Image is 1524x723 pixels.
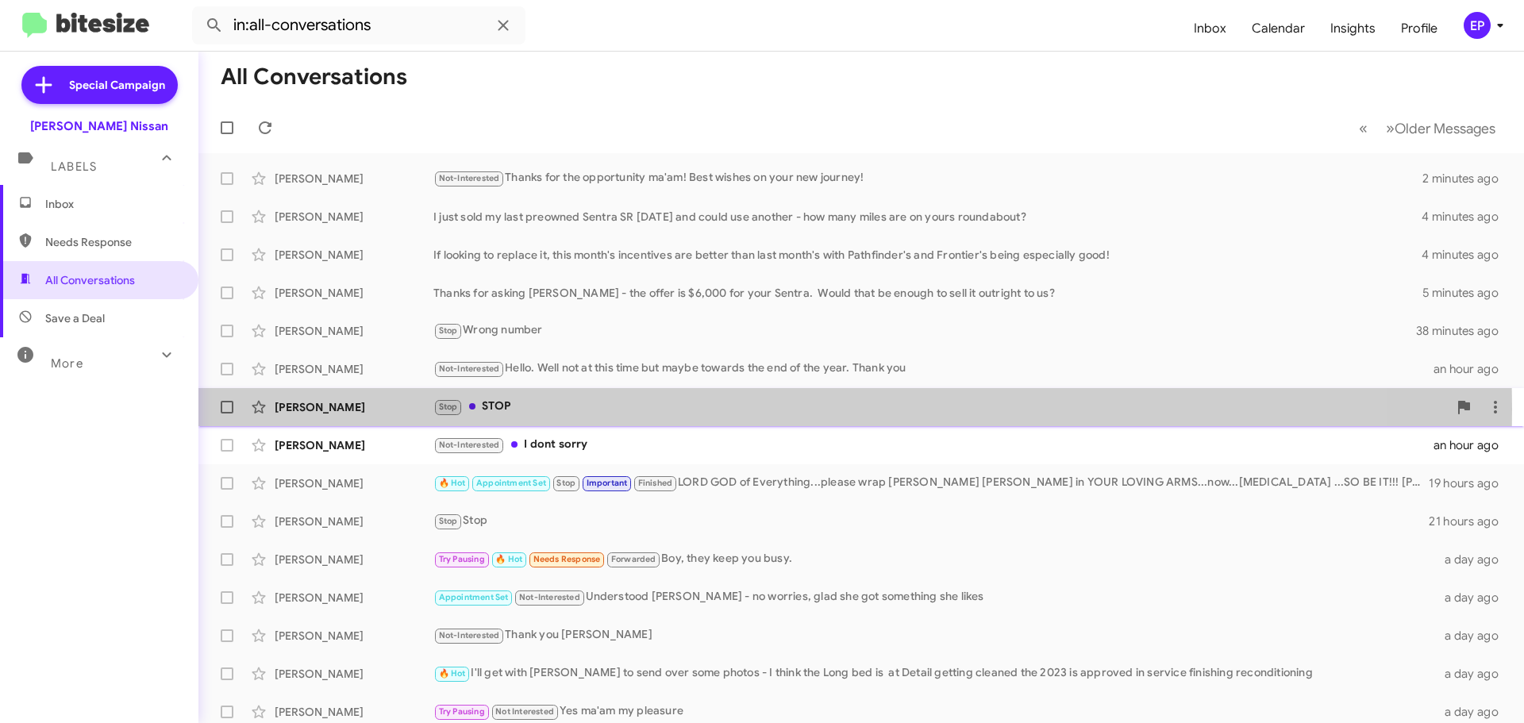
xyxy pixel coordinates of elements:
div: [PERSON_NAME] [275,323,433,339]
div: Stop [433,512,1429,530]
div: Thanks for the opportunity ma'am! Best wishes on your new journey! [433,169,1422,187]
div: LORD GOD of Everything...please wrap [PERSON_NAME] [PERSON_NAME] in YOUR LOVING ARMS...now...[MED... [433,474,1429,492]
a: Calendar [1239,6,1318,52]
span: Needs Response [45,234,180,250]
div: Yes ma'am my pleasure [433,702,1435,721]
div: EP [1464,12,1491,39]
button: EP [1450,12,1507,39]
div: STOP [433,398,1448,416]
span: 🔥 Hot [439,478,466,488]
span: 🔥 Hot [439,668,466,679]
button: Previous [1349,112,1377,144]
span: More [51,356,83,371]
span: Not-Interested [439,440,500,450]
div: [PERSON_NAME] [275,628,433,644]
span: Try Pausing [439,554,485,564]
span: Stop [556,478,575,488]
div: I'll get with [PERSON_NAME] to send over some photos - I think the Long bed is at Detail getting ... [433,664,1435,683]
span: Not-Interested [519,592,580,602]
div: Understood [PERSON_NAME] - no worries, glad she got something she likes [433,588,1435,606]
span: » [1386,118,1395,138]
div: [PERSON_NAME] [275,209,433,225]
div: [PERSON_NAME] [275,285,433,301]
div: a day ago [1435,666,1511,682]
div: [PERSON_NAME] [275,437,433,453]
div: 21 hours ago [1429,513,1511,529]
span: Forwarded [607,552,660,567]
span: Try Pausing [439,706,485,717]
span: Inbox [45,196,180,212]
input: Search [192,6,525,44]
div: [PERSON_NAME] [275,171,433,187]
div: Thanks for asking [PERSON_NAME] - the offer is $6,000 for your Sentra. Would that be enough to se... [433,285,1422,301]
div: a day ago [1435,704,1511,720]
a: Inbox [1181,6,1239,52]
div: Boy, they keep you busy. [433,550,1435,568]
a: Insights [1318,6,1388,52]
span: Older Messages [1395,120,1495,137]
div: a day ago [1435,590,1511,606]
div: I dont sorry [433,436,1434,454]
div: [PERSON_NAME] [275,666,433,682]
span: Stop [439,516,458,526]
div: [PERSON_NAME] [275,552,433,567]
span: Not Interested [495,706,554,717]
div: I just sold my last preowned Sentra SR [DATE] and could use another - how many miles are on yours... [433,209,1422,225]
span: « [1359,118,1368,138]
div: an hour ago [1434,437,1511,453]
div: [PERSON_NAME] [275,399,433,415]
div: Wrong number [433,321,1416,340]
div: 19 hours ago [1429,475,1511,491]
span: Not-Interested [439,363,500,374]
div: an hour ago [1434,361,1511,377]
span: Not-Interested [439,173,500,183]
a: Special Campaign [21,66,178,104]
span: Special Campaign [69,77,165,93]
h1: All Conversations [221,64,407,90]
div: [PERSON_NAME] [275,704,433,720]
div: 38 minutes ago [1416,323,1511,339]
div: [PERSON_NAME] [275,513,433,529]
div: 4 minutes ago [1422,209,1511,225]
button: Next [1376,112,1505,144]
span: Appointment Set [439,592,509,602]
span: Save a Deal [45,310,105,326]
div: [PERSON_NAME] Nissan [30,118,168,134]
div: [PERSON_NAME] [275,361,433,377]
div: a day ago [1435,628,1511,644]
nav: Page navigation example [1350,112,1505,144]
a: Profile [1388,6,1450,52]
div: [PERSON_NAME] [275,247,433,263]
div: If looking to replace it, this month's incentives are better than last month's with Pathfinder's ... [433,247,1422,263]
span: All Conversations [45,272,135,288]
div: Hello. Well not at this time but maybe towards the end of the year. Thank you [433,360,1434,378]
div: a day ago [1435,552,1511,567]
span: Appointment Set [476,478,546,488]
span: Stop [439,402,458,412]
div: [PERSON_NAME] [275,475,433,491]
span: 🔥 Hot [495,554,522,564]
div: Thank you [PERSON_NAME] [433,626,1435,644]
div: 2 minutes ago [1422,171,1511,187]
span: Not-Interested [439,630,500,640]
span: Finished [638,478,673,488]
div: 5 minutes ago [1422,285,1511,301]
span: Labels [51,160,97,174]
div: [PERSON_NAME] [275,590,433,606]
span: Needs Response [533,554,601,564]
span: Important [587,478,628,488]
div: 4 minutes ago [1422,247,1511,263]
span: Stop [439,325,458,336]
